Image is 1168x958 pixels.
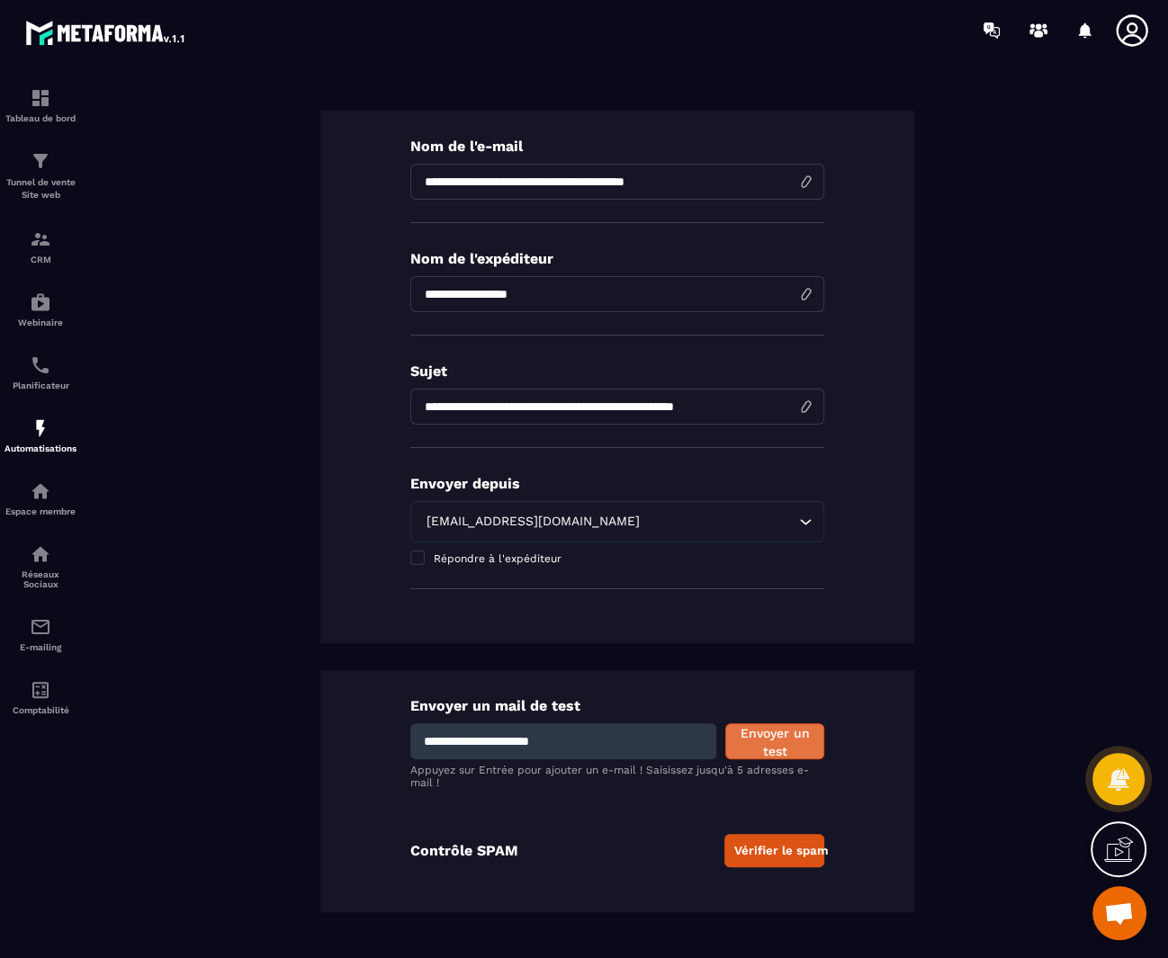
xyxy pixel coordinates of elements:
img: automations [30,291,51,313]
img: email [30,616,51,638]
p: Nom de l'e-mail [410,138,824,155]
p: E-mailing [4,642,76,652]
a: formationformationTunnel de vente Site web [4,137,76,215]
p: Planificateur [4,381,76,390]
p: Réseaux Sociaux [4,569,76,589]
img: automations [30,480,51,502]
img: logo [25,16,187,49]
span: Répondre à l'expéditeur [434,552,562,565]
a: social-networksocial-networkRéseaux Sociaux [4,530,76,603]
p: Contrôle SPAM [410,842,518,859]
p: Envoyer un mail de test [410,697,824,714]
a: automationsautomationsWebinaire [4,278,76,341]
p: CRM [4,255,76,264]
a: automationsautomationsEspace membre [4,467,76,530]
img: formation [30,87,51,109]
img: formation [30,150,51,172]
p: Espace membre [4,506,76,516]
p: Automatisations [4,443,76,453]
a: formationformationCRM [4,215,76,278]
img: social-network [30,543,51,565]
p: Appuyez sur Entrée pour ajouter un e-mail ! Saisissez jusqu'à 5 adresses e-mail ! [410,764,824,789]
a: automationsautomationsAutomatisations [4,404,76,467]
p: Comptabilité [4,705,76,715]
button: Vérifier le spam [724,834,824,867]
button: Envoyer un test [725,723,824,759]
a: formationformationTableau de bord [4,74,76,137]
img: automations [30,417,51,439]
p: Envoyer depuis [410,475,824,492]
input: Search for option [643,512,795,532]
div: Open chat [1092,886,1146,940]
p: Webinaire [4,318,76,327]
img: scheduler [30,354,51,376]
div: Search for option [410,501,824,542]
p: Tableau de bord [4,113,76,123]
p: Nom de l'expéditeur [410,250,824,267]
p: Sujet [410,363,824,380]
span: [EMAIL_ADDRESS][DOMAIN_NAME] [422,512,643,532]
img: formation [30,228,51,250]
p: Tunnel de vente Site web [4,176,76,201]
a: schedulerschedulerPlanificateur [4,341,76,404]
a: emailemailE-mailing [4,603,76,666]
img: accountant [30,679,51,701]
a: accountantaccountantComptabilité [4,666,76,729]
